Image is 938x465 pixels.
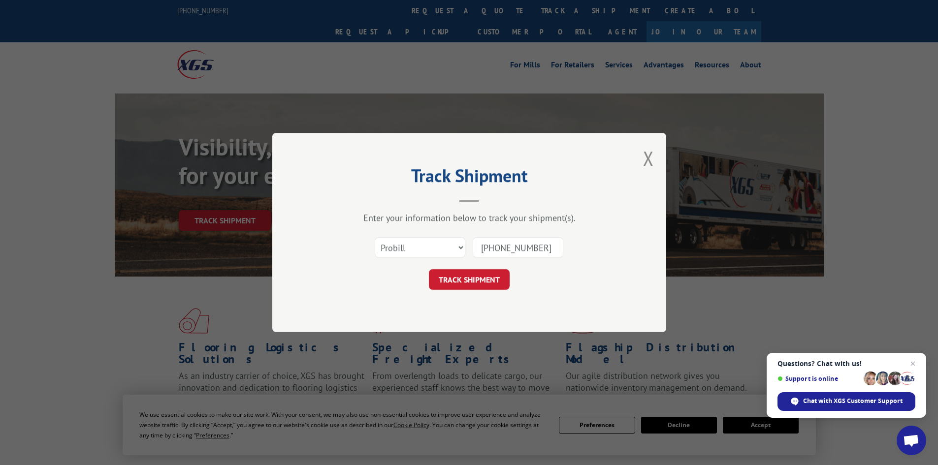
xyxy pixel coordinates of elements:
[322,169,617,187] h2: Track Shipment
[803,397,903,405] span: Chat with XGS Customer Support
[473,237,563,258] input: Number(s)
[429,269,510,290] button: TRACK SHIPMENT
[643,145,654,171] button: Close modal
[907,358,919,370] span: Close chat
[897,426,926,455] div: Open chat
[777,375,860,382] span: Support is online
[777,360,915,368] span: Questions? Chat with us!
[322,212,617,223] div: Enter your information below to track your shipment(s).
[777,392,915,411] div: Chat with XGS Customer Support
